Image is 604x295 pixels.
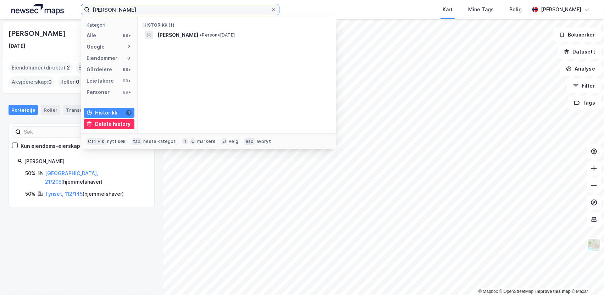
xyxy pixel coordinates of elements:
[122,33,132,38] div: 99+
[87,88,110,96] div: Personer
[468,5,494,14] div: Mine Tags
[122,67,132,72] div: 99+
[107,139,126,144] div: nytt søk
[229,139,238,144] div: velg
[9,76,55,88] div: Aksjeeierskap :
[509,5,522,14] div: Bolig
[567,79,601,93] button: Filter
[76,78,79,86] span: 0
[90,4,271,15] input: Søk på adresse, matrikkel, gårdeiere, leietakere eller personer
[541,5,581,14] div: [PERSON_NAME]
[87,43,105,51] div: Google
[11,4,64,15] img: logo.a4113a55bc3d86da70a041830d287a7e.svg
[24,157,146,166] div: [PERSON_NAME]
[25,169,35,178] div: 50%
[536,289,571,294] a: Improve this map
[41,105,60,115] div: Roller
[569,261,604,295] div: Kontrollprogram for chat
[9,62,73,73] div: Eiendommer (direkte) :
[499,289,534,294] a: OpenStreetMap
[200,32,235,38] span: Person • [DATE]
[443,5,453,14] div: Kart
[87,54,117,62] div: Eiendommer
[21,127,99,137] input: Søk
[67,63,70,72] span: 2
[569,261,604,295] iframe: Chat Widget
[87,108,117,117] div: Historikk
[95,120,131,128] div: Delete history
[143,139,177,144] div: neste kategori
[132,138,142,145] div: tab
[126,44,132,50] div: 2
[568,96,601,110] button: Tags
[9,28,67,39] div: [PERSON_NAME]
[57,76,82,88] div: Roller :
[21,142,80,150] div: Kun eiendoms-eierskap
[63,105,112,115] div: Transaksjoner
[45,170,98,185] a: [GEOGRAPHIC_DATA], 21/205
[45,191,83,197] a: Tynset, 112/145
[48,78,52,86] span: 0
[87,77,114,85] div: Leietakere
[138,17,336,29] div: Historikk (1)
[197,139,216,144] div: markere
[87,22,134,28] div: Kategori
[25,190,35,198] div: 50%
[587,238,601,252] img: Z
[87,65,112,74] div: Gårdeiere
[256,139,271,144] div: avbryt
[9,42,25,50] div: [DATE]
[87,31,96,40] div: Alle
[126,55,132,61] div: 0
[157,31,198,39] span: [PERSON_NAME]
[558,45,601,59] button: Datasett
[200,32,202,38] span: •
[553,28,601,42] button: Bokmerker
[122,89,132,95] div: 99+
[87,138,106,145] div: Ctrl + k
[126,110,132,116] div: 1
[9,105,38,115] div: Portefølje
[244,138,255,145] div: esc
[76,62,144,73] div: Eiendommer (Indirekte) :
[122,78,132,84] div: 99+
[560,62,601,76] button: Analyse
[478,289,498,294] a: Mapbox
[45,190,124,198] div: ( hjemmelshaver )
[45,169,146,186] div: ( hjemmelshaver )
